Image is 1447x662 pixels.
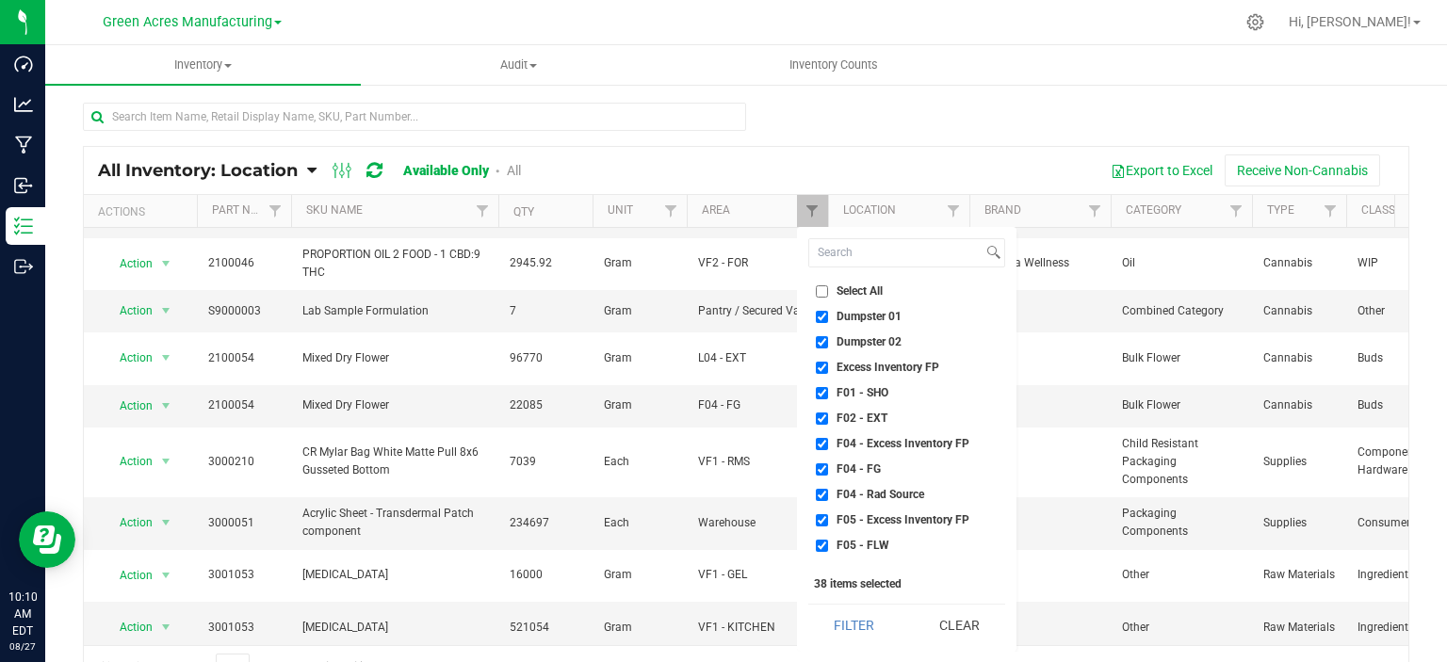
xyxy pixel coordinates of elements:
[1263,453,1335,471] span: Supplies
[154,345,178,371] span: select
[103,14,272,30] span: Green Acres Manufacturing
[604,396,675,414] span: Gram
[510,514,581,532] span: 234697
[702,203,730,217] a: Area
[1122,619,1241,637] span: Other
[1122,435,1241,490] span: Child Resistant Packaging Components
[837,540,889,551] span: F05 - FLW
[1122,254,1241,272] span: Oil
[1122,505,1241,541] span: Packaging Components
[676,45,992,85] a: Inventory Counts
[837,463,881,475] span: F04 - FG
[1098,154,1225,186] button: Export to Excel
[154,509,178,536] span: select
[212,203,287,217] a: Part Number
[1289,14,1411,29] span: Hi, [PERSON_NAME]!
[208,396,280,414] span: 2100054
[103,250,154,277] span: Action
[843,203,896,217] a: Location
[604,302,675,320] span: Gram
[403,163,489,178] a: Available Only
[1267,203,1294,217] a: Type
[981,254,1099,272] span: Surterra Wellness
[938,195,969,227] a: Filter
[1221,195,1252,227] a: Filter
[837,362,939,373] span: Excess Inventory FP
[208,349,280,367] span: 2100054
[698,396,817,414] span: F04 - FG
[837,387,888,398] span: F01 - SHO
[604,349,675,367] span: Gram
[103,393,154,419] span: Action
[816,285,828,298] input: Select All
[510,566,581,584] span: 16000
[103,448,154,475] span: Action
[816,438,828,450] input: F04 - Excess Inventory FP
[302,302,487,320] span: Lab Sample Formulation
[208,619,280,637] span: 3001053
[1263,396,1335,414] span: Cannabis
[1080,195,1111,227] a: Filter
[814,577,1000,590] div: 38 items selected
[103,298,154,324] span: Action
[467,195,498,227] a: Filter
[837,438,969,449] span: F04 - Excess Inventory FP
[816,540,828,552] input: F05 - FLW
[19,511,75,568] iframe: Resource center
[362,57,675,73] span: Audit
[14,136,33,154] inline-svg: Manufacturing
[154,393,178,419] span: select
[1263,619,1335,637] span: Raw Materials
[913,605,1005,646] button: Clear
[604,566,675,584] span: Gram
[302,566,487,584] span: [MEDICAL_DATA]
[1263,566,1335,584] span: Raw Materials
[510,349,581,367] span: 96770
[808,605,900,646] button: Filter
[154,250,178,277] span: select
[604,514,675,532] span: Each
[837,489,924,500] span: F04 - Rad Source
[698,254,817,272] span: VF2 - FOR
[1263,514,1335,532] span: Supplies
[507,163,521,178] a: All
[816,311,828,323] input: Dumpster 01
[45,45,361,85] a: Inventory
[302,246,487,282] span: PROPORTION OIL 2 FOOD - 1 CBD:9 THC
[1225,154,1380,186] button: Receive Non-Cannabis
[809,239,983,266] input: Search
[302,505,487,541] span: Acrylic Sheet - Transdermal Patch component
[154,448,178,475] span: select
[837,285,883,297] span: Select All
[1263,302,1335,320] span: Cannabis
[302,619,487,637] span: [MEDICAL_DATA]
[510,396,581,414] span: 22085
[510,619,581,637] span: 521054
[1361,203,1395,217] a: Class
[302,444,487,479] span: CR Mylar Bag White Matte Pull 8x6 Gusseted Bottom
[1122,349,1241,367] span: Bulk Flower
[698,514,817,532] span: Warehouse
[8,639,37,654] p: 08/27
[1122,566,1241,584] span: Other
[98,160,298,181] span: All Inventory: Location
[208,302,280,320] span: S9000003
[1244,13,1267,31] div: Manage settings
[608,203,633,217] a: Unit
[103,345,154,371] span: Action
[698,453,817,471] span: VF1 - RMS
[837,514,969,525] span: F05 - Excess Inventory FP
[510,254,581,272] span: 2945.92
[154,298,178,324] span: select
[698,349,817,367] span: L04 - EXT
[208,514,280,532] span: 3000051
[513,205,534,218] a: Qty
[260,195,291,227] a: Filter
[816,463,828,476] input: F04 - FG
[984,203,1021,217] a: Brand
[510,302,581,320] span: 7
[154,614,178,640] span: select
[103,562,154,589] span: Action
[14,257,33,276] inline-svg: Outbound
[816,412,828,425] input: F02 - EXT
